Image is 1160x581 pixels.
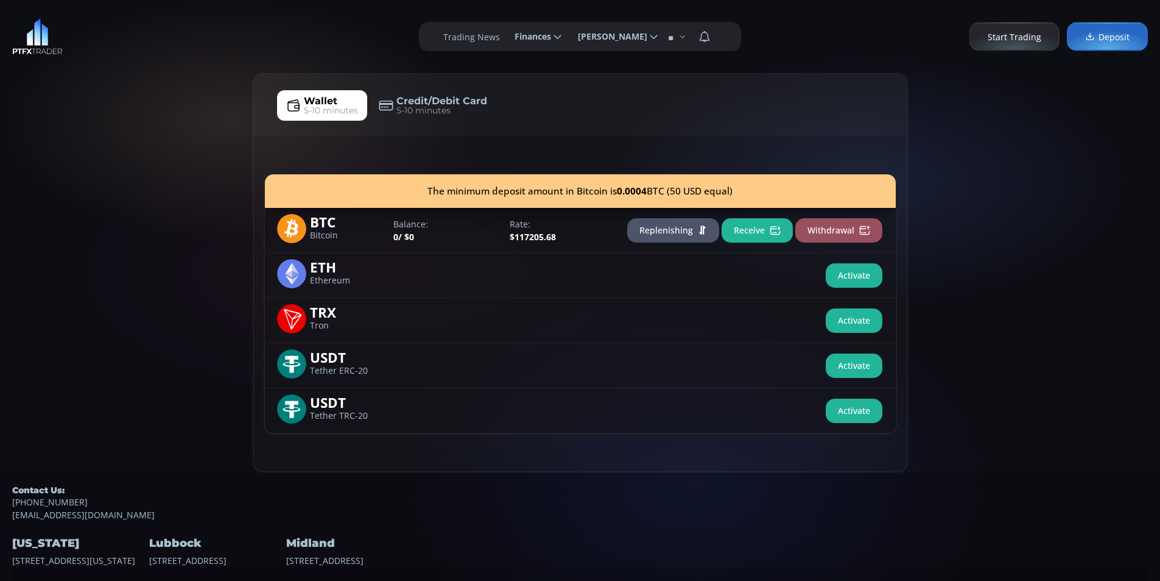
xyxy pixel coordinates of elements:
div: [EMAIL_ADDRESS][DOMAIN_NAME] [12,485,1148,521]
span: BTC [310,214,384,228]
span: USDT [310,349,384,363]
button: Activate [826,263,882,288]
h4: Lubbock [149,533,283,554]
h5: Contact Us: [12,485,1148,496]
button: Replenishing [627,218,719,243]
a: [PHONE_NUMBER] [12,496,1148,508]
button: Withdrawal [795,218,882,243]
img: LOGO [12,18,63,55]
span: Bitcoin [310,232,384,240]
a: Wallet5-10 minutes [277,90,367,121]
div: [STREET_ADDRESS] [149,521,283,566]
span: Start Trading [988,30,1041,43]
button: Activate [826,399,882,423]
span: Ethereum [310,277,384,285]
a: Deposit [1067,23,1148,51]
div: $117205.68 [504,218,620,243]
label: Trading News [443,30,500,43]
span: Credit/Debit Card [396,94,487,109]
span: Tether ERC-20 [310,367,384,375]
h4: Midland [286,533,420,554]
span: Finances [506,24,551,49]
a: Start Trading [969,23,1060,51]
button: Activate [826,308,882,333]
div: [STREET_ADDRESS][US_STATE] [12,521,146,566]
h4: [US_STATE] [12,533,146,554]
span: Deposit [1085,30,1130,43]
span: [PERSON_NAME] [569,24,647,49]
button: Activate [826,354,882,378]
b: 0.0004 [617,185,647,198]
span: / $0 [398,231,414,243]
div: 0 [387,218,504,243]
label: Rate: [510,218,614,230]
span: TRX [310,304,384,318]
span: Wallet [304,94,337,109]
span: 5-10 minutes [396,104,451,117]
span: USDT [310,394,384,408]
div: The minimum deposit amount in Bitcoin is BTC (50 USD equal) [265,174,896,208]
span: Tron [310,322,384,330]
span: Tether TRC-20 [310,412,384,420]
span: ETH [310,259,384,273]
span: 5-10 minutes [304,104,358,117]
label: Balance: [393,218,497,230]
button: Receive [722,218,793,243]
a: Credit/Debit Card5-10 minutes [370,90,496,121]
div: [STREET_ADDRESS] [286,521,420,566]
